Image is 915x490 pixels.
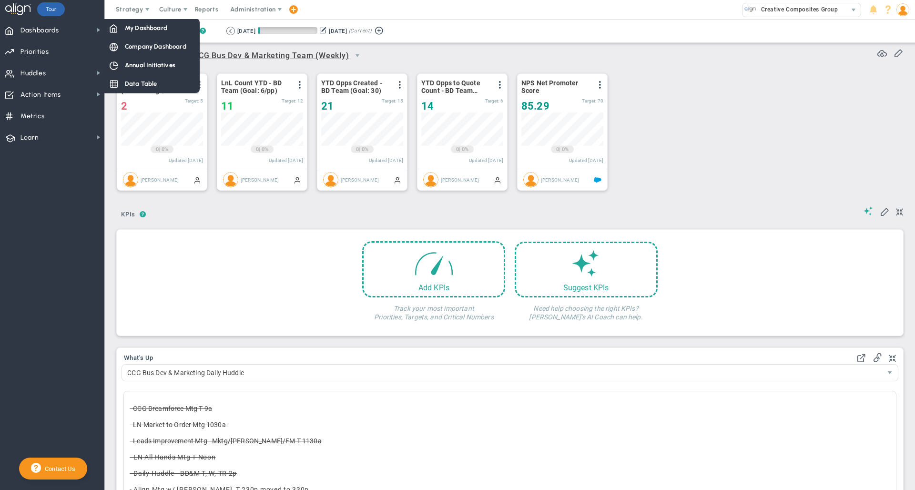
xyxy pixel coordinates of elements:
span: Salesforce Enabled<br ></span>NPS Score [594,176,601,184]
span: 0 [356,146,359,153]
span: Dashboards [20,20,59,41]
span: Target: [485,98,499,103]
span: Updated [DATE] [169,158,203,163]
span: KPIs [117,207,140,222]
span: | [259,146,260,153]
h4: Track your most important Priorities, Targets, and Critical Numbers [362,297,505,321]
button: Go to previous period [226,27,235,35]
span: Updated [DATE] [369,158,403,163]
span: Edit My KPIs [880,206,889,216]
span: | [359,146,360,153]
del: - Leads Improvement Mtg - Mktg/[PERSON_NAME]/FM T 1130a [130,437,322,445]
span: Manually Updated [193,176,201,184]
span: 0% [362,146,368,153]
img: Roy Silvas [123,172,138,187]
del: - LN All Hands Mtg T Noon [130,453,216,461]
span: 11 [221,100,234,112]
span: Target: [282,98,296,103]
span: Strategy [116,6,143,13]
div: [DATE] [329,27,347,35]
span: 12 [297,98,303,103]
span: 0% [262,146,268,153]
span: 6 [500,98,503,103]
span: CCG Bus Dev & Marketing Team (Weekly) [193,50,349,62]
div: [DATE] [237,27,255,35]
span: Updated [DATE] [269,158,303,163]
del: - CCG Dreamforce Mtg T 9a [130,405,212,412]
span: What's Up [124,355,153,361]
span: Target: [185,98,199,103]
span: 0% [562,146,569,153]
span: 85.29 [521,100,549,112]
span: Priorities [20,42,49,62]
span: Metrics [20,106,45,126]
span: 0 [456,146,459,153]
span: 2 [121,100,127,112]
span: 0% [462,146,468,153]
span: [PERSON_NAME] [141,177,179,182]
span: 0% [162,146,168,153]
img: Roy Silvas [223,172,238,187]
button: KPIs [117,207,140,224]
span: 15 [397,98,403,103]
span: Edit or Add Critical Numbers [894,48,903,57]
span: 14 [421,100,434,112]
span: Culture [159,6,182,13]
span: (Current) [349,27,372,35]
span: Refresh Data [877,47,887,57]
div: Suggest KPIs [516,283,656,292]
span: Creative Composites Group [756,3,838,16]
span: [PERSON_NAME] [541,177,579,182]
span: Manually Updated [394,176,401,184]
span: Target: [382,98,396,103]
span: Company Dashboard [125,42,186,51]
span: select [847,3,861,17]
span: Huddles [20,63,46,83]
span: Annual Initiatives [125,61,175,70]
span: 70 [598,98,603,103]
span: 0 [556,146,559,153]
img: Scott Reeve [323,172,338,187]
span: Contact Us [41,465,75,472]
span: 0 [156,146,159,153]
div: Add KPIs [364,283,504,292]
span: Data Table [125,79,157,88]
span: Suggestions (AI Feature) [864,206,873,215]
span: select [349,48,366,64]
span: Updated [DATE] [469,158,503,163]
span: | [559,146,560,153]
span: My Dashboard [125,23,167,32]
del: - Daily Huddle - BD&M T, W, TR 2p [130,470,237,477]
button: What's Up [124,355,153,362]
span: Key EPCs - Mtgs YTD (Goal: 2 mtgs/market sector) [121,79,190,94]
span: NPS Net Promoter Score [521,79,590,94]
img: 97046.Person.photo [896,3,909,16]
span: [PERSON_NAME] [241,177,279,182]
del: - LN Market to Order Mtg 1030a [130,421,226,429]
span: Updated [DATE] [569,158,603,163]
img: Scott Reeve [423,172,438,187]
span: CCG Bus Dev & Marketing Daily Huddle [122,365,882,381]
span: select [882,365,898,381]
span: Critical Numbers for [117,48,368,65]
span: Manually Updated [294,176,301,184]
span: 21 [321,100,334,112]
span: | [459,146,460,153]
span: [PERSON_NAME] [341,177,379,182]
span: 5 [200,98,203,103]
span: Action Items [20,85,61,105]
span: YTD Opps Created - BD Team (Goal: 30) [321,79,390,94]
span: LnL Count YTD - BD Team (Goal: 6/pp) [221,79,290,94]
img: Flavio Ortiz [523,172,539,187]
img: 29977.Company.photo [744,3,756,15]
span: 0 [256,146,259,153]
h4: Need help choosing the right KPIs? [PERSON_NAME]'s AI Coach can help. [515,297,658,321]
span: Administration [230,6,275,13]
span: Target: [582,98,596,103]
div: Period Progress: 4% Day 4 of 89 with 85 remaining. [258,27,317,34]
span: Learn [20,128,39,148]
span: YTD Opps to Quote Count - BD Team (Goal =12) [421,79,490,94]
span: [PERSON_NAME] [441,177,479,182]
span: Manually Updated [494,176,501,184]
span: | [159,146,160,153]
